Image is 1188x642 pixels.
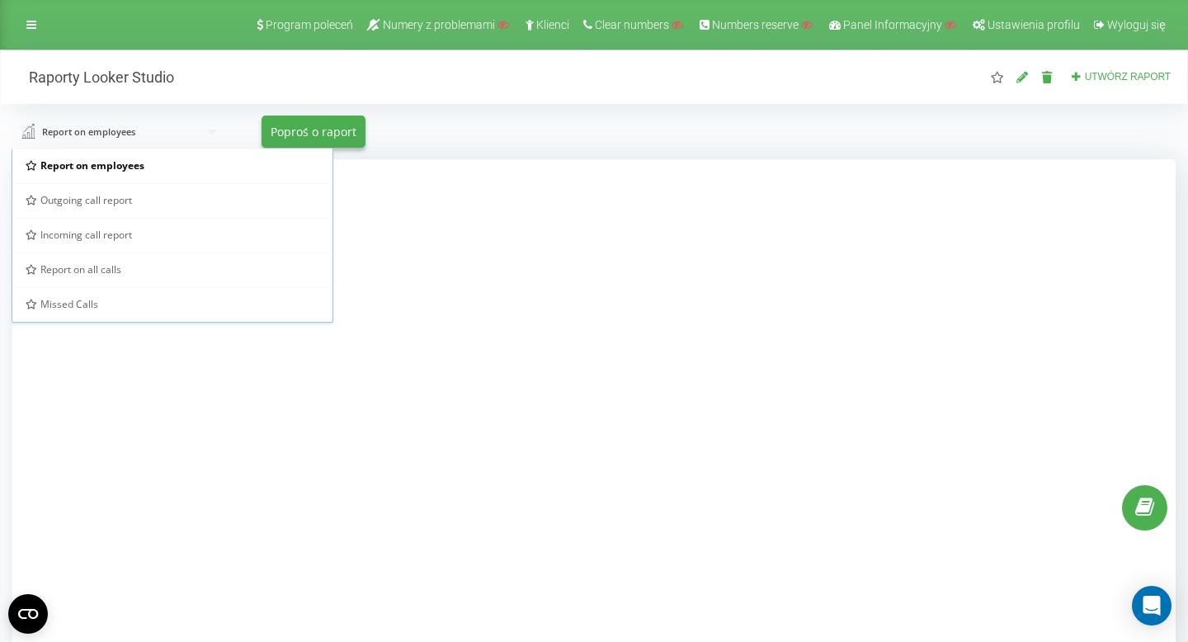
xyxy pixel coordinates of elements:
[8,594,48,634] button: Open CMP widget
[988,18,1080,31] span: Ustawienia profilu
[1107,18,1166,31] span: Wyloguj się
[536,18,569,31] span: Klienci
[595,18,669,31] span: Clear numbers
[1085,71,1171,83] span: Utwórz raport
[1040,71,1054,83] i: Usuń raport
[40,297,98,311] span: Missed Calls
[262,116,365,148] button: Poproś o raport
[712,18,799,31] span: Numbers reserve
[1070,71,1082,81] i: Utwórz raport
[266,18,353,31] span: Program poleceń
[40,262,121,276] span: Report on all calls
[40,193,132,207] span: Outgoing call report
[1132,586,1171,625] div: Open Intercom Messenger
[1065,70,1176,84] button: Utwórz raport
[383,18,495,31] span: Numery z problemami
[843,18,942,31] span: Panel Informacyjny
[40,228,132,242] span: Incoming call report
[40,158,144,172] span: Report on employees
[12,68,174,87] h2: Raporty Looker Studio
[1016,71,1030,83] i: Edytuj raportu
[991,71,1005,83] i: Ten raport zostanie załadowany jako pierwszy po otwarciu aplikacji "Looker Studio Reports". Można...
